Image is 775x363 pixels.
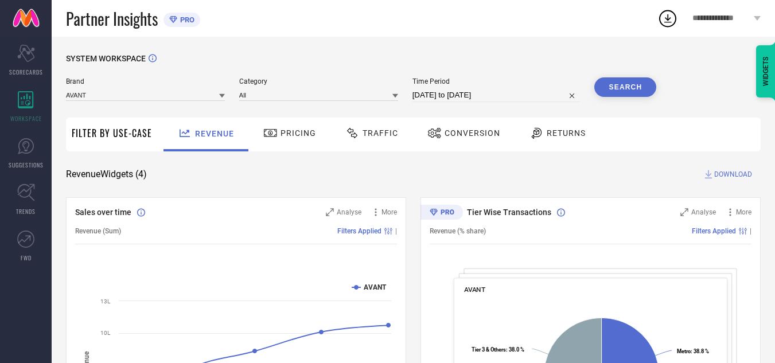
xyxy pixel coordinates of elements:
[337,208,361,216] span: Analyse
[750,227,751,235] span: |
[66,77,225,85] span: Brand
[467,208,551,217] span: Tier Wise Transactions
[337,227,381,235] span: Filters Applied
[464,286,485,294] span: AVANT
[420,205,463,222] div: Premium
[281,128,316,138] span: Pricing
[100,330,111,336] text: 10L
[363,128,398,138] span: Traffic
[677,348,709,354] text: : 38.8 %
[680,208,688,216] svg: Zoom
[547,128,586,138] span: Returns
[75,227,121,235] span: Revenue (Sum)
[657,8,678,29] div: Open download list
[177,15,194,24] span: PRO
[21,253,32,262] span: FWD
[472,346,524,353] text: : 38.0 %
[364,283,387,291] text: AVANT
[692,227,736,235] span: Filters Applied
[714,169,752,180] span: DOWNLOAD
[9,161,44,169] span: SUGGESTIONS
[412,77,581,85] span: Time Period
[677,348,691,354] tspan: Metro
[10,114,42,123] span: WORKSPACE
[445,128,500,138] span: Conversion
[100,298,111,305] text: 13L
[395,227,397,235] span: |
[430,227,486,235] span: Revenue (% share)
[472,346,506,353] tspan: Tier 3 & Others
[66,7,158,30] span: Partner Insights
[9,68,43,76] span: SCORECARDS
[195,129,234,138] span: Revenue
[594,77,656,97] button: Search
[326,208,334,216] svg: Zoom
[66,169,147,180] span: Revenue Widgets ( 4 )
[736,208,751,216] span: More
[16,207,36,216] span: TRENDS
[381,208,397,216] span: More
[75,208,131,217] span: Sales over time
[691,208,716,216] span: Analyse
[66,54,146,63] span: SYSTEM WORKSPACE
[72,126,152,140] span: Filter By Use-Case
[412,88,581,102] input: Select time period
[239,77,398,85] span: Category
